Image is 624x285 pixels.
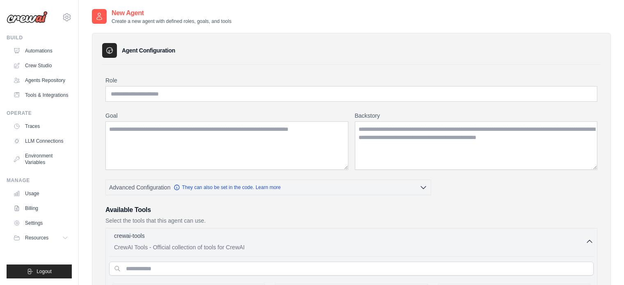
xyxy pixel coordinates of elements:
a: They can also be set in the code. Learn more [174,184,281,191]
a: Environment Variables [10,149,72,169]
a: Traces [10,120,72,133]
a: Automations [10,44,72,57]
label: Backstory [355,112,598,120]
p: Create a new agent with defined roles, goals, and tools [112,18,231,25]
span: Advanced Configuration [109,183,170,192]
a: Agents Repository [10,74,72,87]
div: Manage [7,177,72,184]
h3: Available Tools [105,205,597,215]
button: crewai-tools CrewAI Tools - Official collection of tools for CrewAI [109,232,594,251]
a: Tools & Integrations [10,89,72,102]
button: Logout [7,264,72,278]
label: Goal [105,112,348,120]
a: LLM Connections [10,135,72,148]
span: Logout [37,268,52,275]
span: Resources [25,235,48,241]
p: crewai-tools [114,232,145,240]
a: Crew Studio [10,59,72,72]
a: Settings [10,217,72,230]
button: Advanced Configuration They can also be set in the code. Learn more [106,180,431,195]
p: Select the tools that this agent can use. [105,217,597,225]
button: Resources [10,231,72,244]
p: CrewAI Tools - Official collection of tools for CrewAI [114,243,585,251]
h2: New Agent [112,8,231,18]
a: Billing [10,202,72,215]
a: Usage [10,187,72,200]
img: Logo [7,11,48,23]
div: Operate [7,110,72,116]
h3: Agent Configuration [122,46,175,55]
label: Role [105,76,597,84]
div: Build [7,34,72,41]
